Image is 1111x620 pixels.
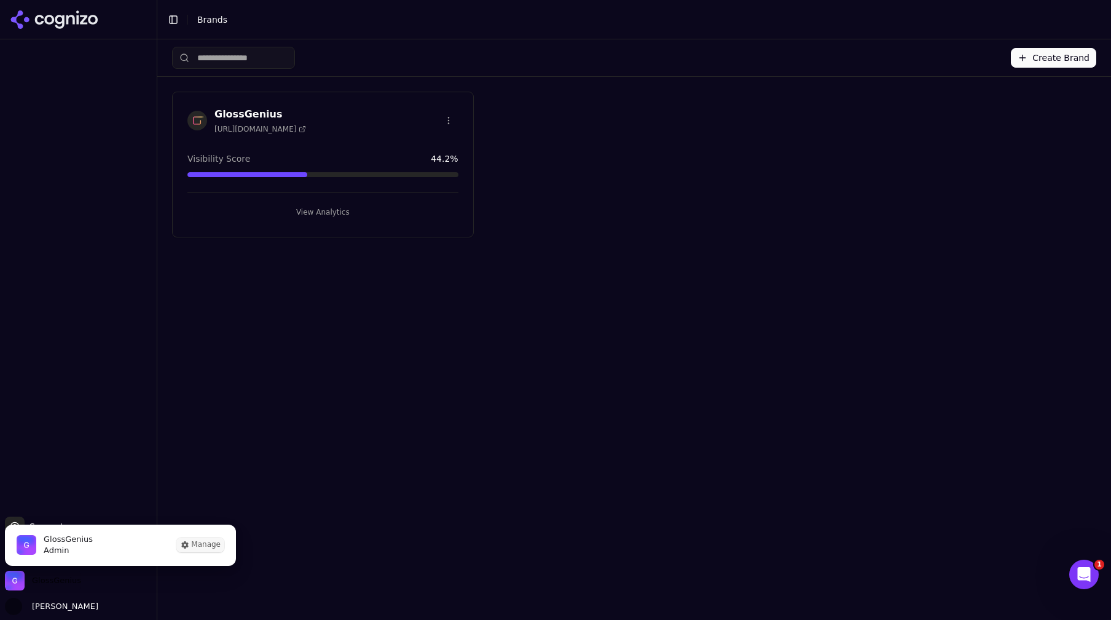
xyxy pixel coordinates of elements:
[5,525,236,566] div: GlossGenius is active
[197,15,227,25] span: Brands
[1094,560,1104,570] span: 1
[32,575,81,586] span: GlossGenius
[431,153,458,165] span: 44.2 %
[5,571,25,590] img: GlossGenius
[187,153,250,165] span: Visibility Score
[17,535,36,555] img: GlossGenius
[1069,560,1099,589] iframe: Intercom live chat
[1011,48,1096,68] button: Create Brand
[197,14,1077,26] nav: breadcrumb
[176,538,224,552] button: Manage
[214,107,306,122] h3: GlossGenius
[44,545,93,556] span: Admin
[44,534,93,545] span: GlossGenius
[5,571,81,590] button: Close organization switcher
[5,598,98,615] button: Open user button
[187,111,207,130] img: GlossGenius
[25,520,63,533] span: Support
[214,124,306,134] span: [URL][DOMAIN_NAME]
[27,601,98,612] span: [PERSON_NAME]
[5,598,22,615] img: Lauren Guberman
[187,202,458,222] button: View Analytics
